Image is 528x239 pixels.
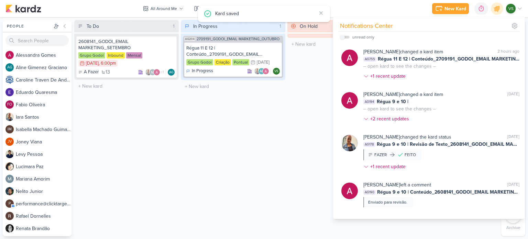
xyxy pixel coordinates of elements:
[16,76,71,84] div: C a r o l i n e T r a v e n D e A n d r a d e
[507,133,519,141] div: [DATE]
[363,91,400,97] b: [PERSON_NAME]
[377,141,519,148] span: Régua 9 e 10 | Revisão de Texto_2608141_GODOI_EMAIL MARKETING_SETEMBRO
[363,63,436,70] div: -- open kard to see the changes --
[363,182,400,188] b: [PERSON_NAME]
[9,202,11,206] p: p
[78,39,175,51] div: 2608141_GODOI_EMAIL MARKETING_SETEMBRO
[363,181,431,188] div: left a comment
[363,190,376,195] span: AG190
[508,6,514,12] p: VS
[363,49,400,55] b: [PERSON_NAME]
[5,35,69,46] input: Search People
[341,92,358,109] img: Alessandra Gomes
[16,213,71,220] div: R a f a e l D o r n e l l e s
[507,91,519,98] div: [DATE]
[340,21,393,31] div: Notifications Center
[86,61,99,66] div: [DATE]
[107,52,125,58] div: Inbound
[186,68,213,75] div: In Progress
[149,69,156,76] img: Mariana Amorim
[5,63,14,72] div: Aline Gimenez Graciano
[363,134,400,140] b: [PERSON_NAME]
[184,37,195,41] span: AG204
[258,68,265,75] div: Aline Gimenez Graciano
[5,162,14,171] img: Lucimara Paz
[352,34,374,40] div: unread only
[363,142,375,147] span: AG178
[363,99,375,104] span: AG194
[5,51,14,59] img: Alessandra Gomes
[7,103,12,107] p: FO
[5,113,14,121] img: Iara Santos
[370,163,407,170] div: +1 recent update
[277,23,284,30] div: 1
[5,224,14,232] img: Renata Brandão
[254,68,271,75] div: Collaborators: Iara Santos, Aline Gimenez Graciano, Alessandra Gomes
[169,71,174,74] p: AG
[363,91,443,98] div: changed a kard item
[274,70,278,73] p: VS
[8,128,12,131] p: IM
[444,5,466,12] div: New Kard
[78,69,99,76] div: A Fazer
[370,73,407,80] div: +1 recent update
[186,59,213,65] div: Grupo Godoi
[170,23,177,30] div: 1
[257,60,269,65] div: [DATE]
[5,138,14,146] div: Joney Viana
[16,64,71,71] div: A l i n e G i m e n e z G r a c i a n o
[84,69,99,76] p: A Fazer
[506,225,520,231] p: Archive
[16,163,71,170] div: L u c i m a r a P a z
[160,69,164,75] span: +1
[87,23,99,30] div: To Do
[262,68,269,75] img: Alessandra Gomes
[405,152,416,158] div: FEITO
[182,82,284,91] input: + New kard
[363,133,451,141] div: changed the kard status
[378,55,519,63] span: Régua 11 E 12 | Conteúdo_2709191_GODOI_EMAIL MARKETING_OUTUBRO
[16,89,71,96] div: E d u a r d o Q u a r e s m a
[377,98,408,105] span: Régua 9 e 10 |
[186,45,280,57] div: Régua 11 E 12 | Conteúdo_2709191_GODOI_EMAIL MARKETING_OUTUBRO
[5,125,14,133] div: Isabella Machado Guimarães
[363,105,436,112] div: -- open kard to see the changes --
[106,70,110,75] span: 13
[363,48,443,55] div: changed a kard item
[168,69,175,76] div: Aline Gimenez Graciano
[16,113,71,121] div: I a r a S a n t o s
[5,199,14,208] div: performance@clicktarget.com.br
[5,88,14,96] img: Eduardo Quaresma
[168,69,175,76] div: Assignee: Aline Gimenez Graciano
[5,100,14,109] div: Fabio Oliveira
[374,152,387,158] div: FAZER
[341,50,358,66] img: Alessandra Gomes
[16,101,71,108] div: F a b i o O l i v e i r a
[341,183,358,199] img: Alessandra Gomes
[5,175,14,183] img: Mariana Amorim
[16,225,71,232] div: R e n a t a B r a n d ã o
[16,188,71,195] div: N e l i t o J u n i o r
[370,115,410,122] div: +2 recent updates
[506,4,516,13] div: Viviane Sousa
[5,187,14,195] img: Nelito Junior
[16,138,71,145] div: J o n e y V i a n a
[363,57,376,62] span: AG755
[214,59,231,65] div: Criação
[145,69,152,76] img: Iara Santos
[5,23,52,29] div: People
[5,150,14,158] img: Levy Pessoa
[78,52,105,58] div: Grupo Godoi
[153,69,160,76] img: Alessandra Gomes
[16,126,71,133] div: I s a b e l l a M a c h a d o G u i m a r ã e s
[197,37,279,41] span: 2709191_GODOI_EMAIL MARKETING_OUTUBRO
[273,68,280,75] div: Assignee: Viviane Sousa
[8,140,12,144] p: JV
[232,59,249,65] div: Pontual
[260,70,264,73] p: AG
[5,212,14,220] img: Rafael Dornelles
[145,69,166,76] div: Collaborators: Iara Santos, Mariana Amorim, Alessandra Gomes, Viviane Sousa
[7,66,12,69] p: AG
[16,175,71,183] div: M a r i a n a A m o r i m
[273,68,280,75] div: Viviane Sousa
